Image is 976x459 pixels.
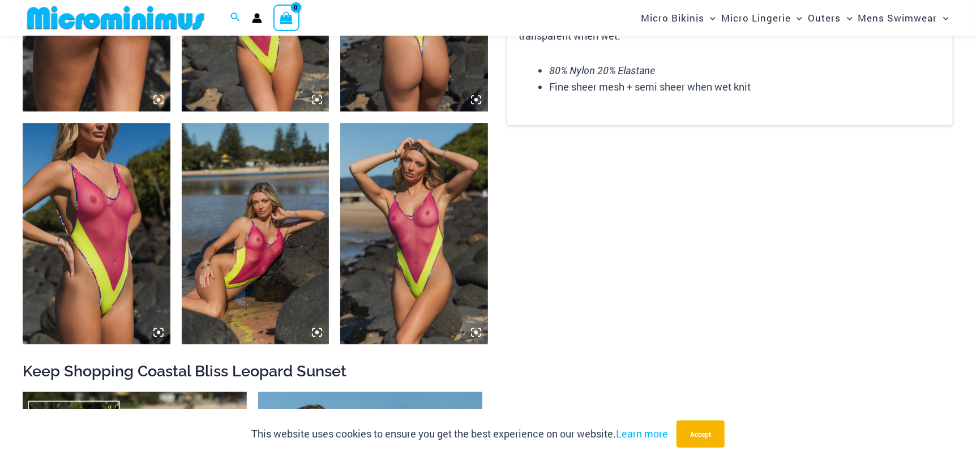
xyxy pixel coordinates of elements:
span: Micro Lingerie [721,3,791,32]
img: MM SHOP LOGO FLAT [23,5,209,31]
em: 80% Nylon 20% Elastane [549,63,655,77]
p: This website uses cookies to ensure you get the best experience on our website. [251,426,668,443]
span: Mens Swimwear [858,3,938,32]
a: View Shopping Cart, empty [273,5,299,31]
a: Micro BikinisMenu ToggleMenu Toggle [638,3,718,32]
span: Menu Toggle [938,3,949,32]
span: Menu Toggle [704,3,716,32]
span: Menu Toggle [841,3,853,32]
a: Micro LingerieMenu ToggleMenu Toggle [718,3,805,32]
a: OutersMenu ToggleMenu Toggle [806,3,855,32]
li: Fine sheer mesh + semi sheer when wet knit [549,79,941,96]
a: Learn more [616,427,668,440]
a: Search icon link [230,11,241,25]
nav: Site Navigation [636,2,953,34]
img: Coastal Bliss Leopard Sunset 827 One Piece Monokini [182,123,329,344]
h2: Keep Shopping Coastal Bliss Leopard Sunset [23,361,953,381]
button: Accept [677,421,725,448]
span: Menu Toggle [791,3,802,32]
span: Micro Bikinis [641,3,704,32]
img: Coastal Bliss Leopard Sunset 827 One Piece Monokini [340,123,488,344]
img: Coastal Bliss Leopard Sunset 827 One Piece Monokini [23,123,170,344]
a: Account icon link [252,13,262,23]
span: Outers [808,3,841,32]
a: Mens SwimwearMenu ToggleMenu Toggle [855,3,952,32]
